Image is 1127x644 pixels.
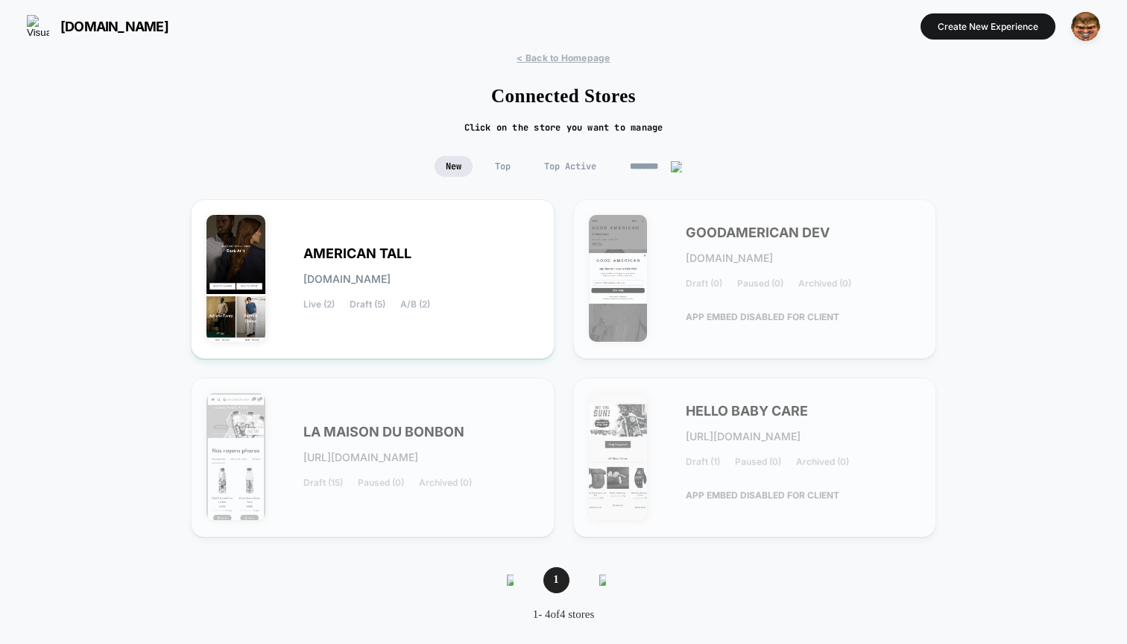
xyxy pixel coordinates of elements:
span: APP EMBED DISABLED FOR CLIENT [686,304,839,330]
span: Paused (0) [737,278,783,289]
span: Draft (0) [686,278,722,289]
span: [URL][DOMAIN_NAME] [303,452,418,463]
span: Top Active [533,156,607,177]
h1: Connected Stores [491,86,636,107]
span: AMERICAN TALL [303,248,411,259]
button: ppic [1067,11,1105,42]
span: 1 [543,567,569,593]
img: Visually logo [27,15,49,37]
span: Draft (15) [303,478,343,488]
span: New [435,156,473,177]
span: Draft (1) [686,457,720,467]
span: Archived (0) [419,478,472,488]
span: [DOMAIN_NAME] [303,274,391,284]
span: GOODAMERICAN DEV [686,228,830,238]
span: APP EMBED DISABLED FOR CLIENT [686,482,839,508]
span: [URL][DOMAIN_NAME] [686,431,801,442]
div: 1 - 4 of 4 stores [492,608,636,621]
img: LA_MAISON_DU_BONBON [206,393,265,520]
span: A/B (2) [400,299,430,310]
img: edit [671,161,682,172]
span: [DOMAIN_NAME] [60,19,168,34]
span: Paused (0) [358,478,404,488]
span: LA MAISON DU BONBON [303,427,464,437]
h2: Click on the store you want to manage [464,122,663,134]
img: ppic [1071,12,1100,41]
span: HELLO BABY CARE [686,406,808,416]
button: [DOMAIN_NAME] [22,14,173,38]
span: [DOMAIN_NAME] [686,253,773,263]
span: Live (2) [303,299,335,310]
img: AMERICAN_TALL [206,215,265,342]
span: Top [484,156,522,177]
img: GOODAMERICAN_DEV [589,215,648,342]
span: < Back to Homepage [517,52,610,63]
span: Archived (0) [796,457,849,467]
span: Archived (0) [798,278,851,289]
img: HELLO_BABY_CARE [589,393,648,520]
span: Draft (5) [350,299,385,310]
button: Create New Experience [921,13,1055,40]
span: Paused (0) [735,457,781,467]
